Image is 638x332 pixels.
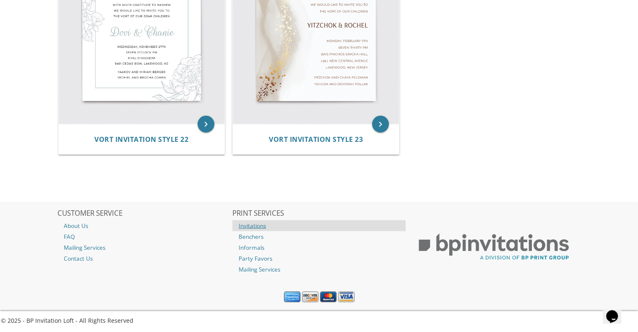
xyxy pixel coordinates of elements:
[57,242,231,253] a: Mailing Services
[232,264,406,275] a: Mailing Services
[198,116,214,133] a: keyboard_arrow_right
[94,136,188,144] a: Vort Invitation Style 22
[603,298,630,324] iframe: chat widget
[372,116,389,133] a: keyboard_arrow_right
[338,292,354,303] img: Visa
[94,135,188,144] span: Vort Invitation Style 22
[269,136,363,144] a: Vort Invitation Style 23
[57,231,231,242] a: FAQ
[284,292,300,303] img: American Express
[232,209,406,218] h2: PRINT SERVICES
[269,135,363,144] span: Vort Invitation Style 23
[232,220,406,231] a: Invitations
[57,253,231,264] a: Contact Us
[232,242,406,253] a: Informals
[232,231,406,242] a: Benchers
[320,292,336,303] img: MasterCard
[302,292,318,303] img: Discover
[232,253,406,264] a: Party Favors
[407,226,581,268] img: BP Print Group
[57,209,231,218] h2: CUSTOMER SERVICE
[57,220,231,231] a: About Us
